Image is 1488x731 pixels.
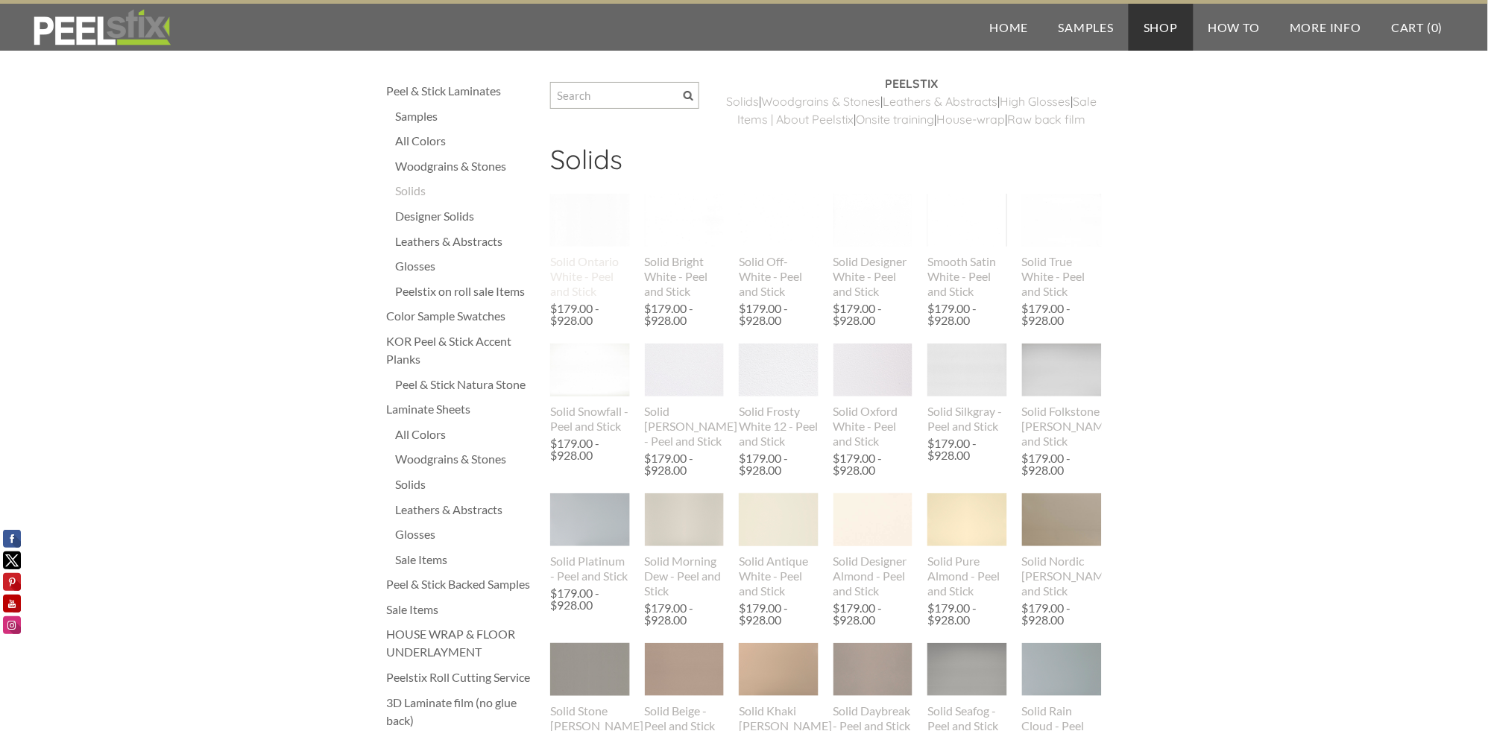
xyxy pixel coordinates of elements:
[927,437,1003,461] div: $179.00 - $928.00
[739,303,815,326] div: $179.00 - $928.00
[833,493,913,598] a: Solid Designer Almond - Peel and Stick
[997,94,1000,109] span: |
[833,404,913,449] div: Solid Oxford White - Peel and Stick
[833,303,909,326] div: $179.00 - $928.00
[739,344,819,396] img: s832171791223022656_p560_i1_w250.jpeg
[550,493,630,546] img: s832171791223022656_p568_i1_w400.jpeg
[395,376,535,393] a: Peel & Stick Natura Stone
[936,112,1005,127] a: House-wrap
[1129,4,1193,51] a: Shop
[395,450,535,468] div: Woodgrains & Stones
[395,132,535,150] a: All Colors
[386,694,535,730] a: 3D Laminate film (no glue back)
[395,107,535,125] a: Samples
[739,493,819,598] a: Solid Antique White - Peel and Stick
[927,493,1007,598] a: Solid Pure Almond - Peel and Stick
[739,344,819,448] a: Solid Frosty White 12 - Peel and Stick
[833,194,913,298] a: Solid Designer White - Peel and Stick
[395,501,535,519] div: Leathers & Abstracts
[550,82,699,109] input: Search
[386,575,535,593] a: Peel & Stick Backed Samples
[395,282,535,300] a: Peelstix on roll sale Items
[386,82,535,100] a: Peel & Stick Laminates
[1022,194,1102,247] img: s832171791223022656_p921_i1_w2048.jpeg
[927,554,1007,598] div: Solid Pure Almond - Peel and Stick
[550,194,630,298] a: Solid Ontario White - Peel and Stick
[1022,493,1102,546] img: s832171791223022656_p565_i1_w400.jpeg
[645,554,725,598] div: Solid Morning Dew - Peel and Stick
[645,344,725,396] img: s832171791223022656_p556_i1_w400.jpeg
[550,587,626,611] div: $179.00 - $928.00
[386,307,535,325] a: Color Sample Swatches
[833,254,913,299] div: Solid Designer White - Peel and Stick
[833,452,909,476] div: $179.00 - $928.00
[833,554,913,598] div: Solid Designer Almond - Peel and Stick
[395,525,535,543] a: Glosses
[927,254,1007,299] div: Smooth Satin White - Peel and Stick
[395,182,535,200] a: Solids
[550,619,630,721] img: s832171791223022656_p986_i2_w5048.jpeg
[1431,20,1439,34] span: 0
[395,157,535,175] div: Woodgrains & Stones
[1005,112,1007,127] span: |
[1007,112,1086,127] a: Raw back film
[30,9,174,46] img: REFACE SUPPLIES
[854,112,856,127] span: |
[395,257,535,275] a: Glosses
[739,194,819,298] a: Solid Off-White - Peel and Stick
[975,4,1044,51] a: Home
[645,254,725,299] div: Solid Bright White - Peel and Stick
[1022,643,1102,696] img: s832171791223022656_p570_i1_w400.jpeg
[645,404,725,449] div: Solid [PERSON_NAME] - Peel and Stick
[550,254,630,299] div: Solid Ontario White - Peel and Stick
[386,601,535,618] a: Sale Items
[739,643,819,696] img: s832171791223022656_p561_i1_w400.jpeg
[645,194,725,247] img: s832171791223022656_p923_i1_w2048.jpeg
[927,344,1007,396] img: s832171791223022656_p817_i1_w640.jpeg
[1022,493,1102,598] a: Solid Nordic [PERSON_NAME] and Stick
[739,254,819,299] div: Solid Off-White - Peel and Stick
[550,437,626,461] div: $179.00 - $928.00
[886,76,939,91] strong: PEELSTIX
[645,643,725,696] img: s832171791223022656_p927_i1_w2048.jpeg
[386,332,535,368] a: KOR Peel & Stick Accent Planks
[386,625,535,661] a: HOUSE WRAP & FLOOR UNDERLAYMENT
[1377,4,1458,51] a: Cart (0)
[1275,4,1376,51] a: More Info
[386,400,535,418] a: Laminate Sheets
[833,602,909,626] div: $179.00 - $928.00
[1022,254,1102,299] div: Solid True White - Peel and Stick
[386,668,535,686] div: Peelstix Roll Cutting Service
[1022,194,1102,298] a: Solid True White - Peel and Stick
[395,232,535,250] a: Leathers & Abstracts
[1044,4,1129,51] a: Samples
[395,207,535,225] a: Designer Solids
[1022,602,1098,626] div: $179.00 - $928.00
[761,94,874,109] a: Woodgrains & Stone
[395,425,535,443] div: All Colors
[1022,344,1102,448] a: Solid Folkstone [PERSON_NAME] and Stick
[1022,303,1098,326] div: $179.00 - $928.00
[645,344,725,448] a: Solid [PERSON_NAME] - Peel and Stick
[1022,452,1098,476] div: $179.00 - $928.00
[927,404,1007,434] div: Solid Silkgray - Peel and Stick
[1022,554,1102,598] div: Solid Nordic [PERSON_NAME] and Stick
[684,91,693,101] span: Search
[833,643,913,696] img: s832171791223022656_p557_i1_w432.jpeg
[1071,94,1074,109] span: |
[550,554,630,583] div: Solid Platinum - Peel and Stick
[1194,4,1276,51] a: How To
[395,475,535,493] div: Solids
